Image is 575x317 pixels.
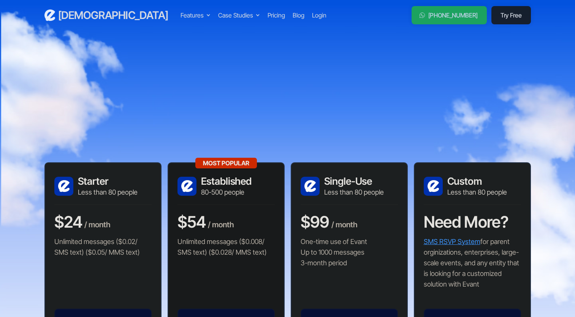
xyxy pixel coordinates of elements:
div: / month [84,219,111,232]
h3: Established [201,175,252,187]
a: Pricing [268,11,285,20]
div: Case Studies [218,11,260,20]
div: 80-500 people [201,187,252,197]
div: Features [181,11,211,20]
h3: $99 [301,212,329,231]
p: Unlimited messages ($0.008/ SMS text) ($0.028/ MMS text) [177,236,275,258]
a: home [44,9,168,22]
div: / month [331,219,358,232]
div: / month [208,219,234,232]
a: Blog [293,11,304,20]
a: Try Free [491,6,531,24]
h3: Starter [78,175,138,187]
p: for parent orginizations, enterprises, large-scale events, and any entity that is looking for a c... [424,236,521,290]
a: SMS RSVP System [424,238,480,246]
p: Unlimited messages ($0.02/ SMS text) ($0.05/ MMS text) [54,236,152,258]
div: Less than 80 people [78,187,138,197]
h3: Need More? [424,212,508,231]
div: [PHONE_NUMBER] [428,11,478,20]
h3: $24 [54,212,82,231]
h3: $54 [177,212,206,231]
div: Features [181,11,204,20]
a: Login [312,11,326,20]
div: Less than 80 people [447,187,507,197]
h3: [DEMOGRAPHIC_DATA] [58,9,168,22]
div: Case Studies [218,11,253,20]
p: One-time use of Evant Up to 1000 messages 3-month period [301,236,367,268]
div: Most Popular [195,158,257,168]
h3: Custom [447,175,507,187]
h3: Single-Use [324,175,384,187]
div: Less than 80 people [324,187,384,197]
a: [PHONE_NUMBER] [412,6,487,24]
